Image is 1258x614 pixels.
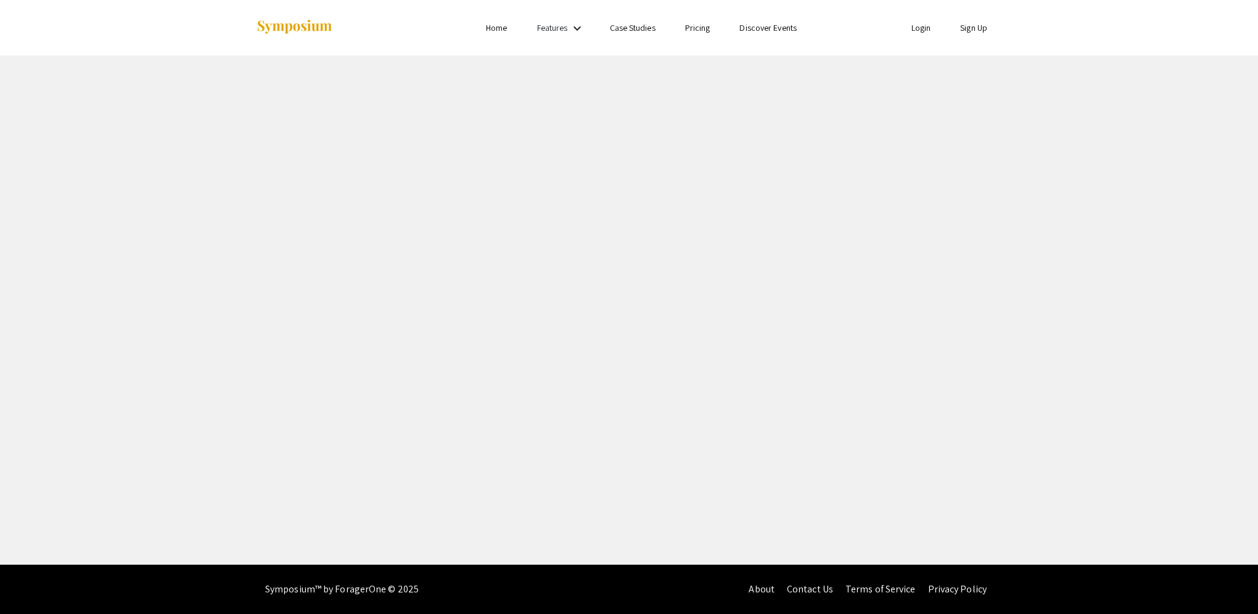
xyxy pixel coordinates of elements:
[256,19,333,36] img: Symposium by ForagerOne
[960,22,987,33] a: Sign Up
[486,22,507,33] a: Home
[537,22,568,33] a: Features
[610,22,656,33] a: Case Studies
[911,22,931,33] a: Login
[685,22,710,33] a: Pricing
[570,21,585,36] mat-icon: Expand Features list
[739,22,797,33] a: Discover Events
[749,583,775,596] a: About
[928,583,987,596] a: Privacy Policy
[845,583,916,596] a: Terms of Service
[265,565,419,614] div: Symposium™ by ForagerOne © 2025
[787,583,833,596] a: Contact Us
